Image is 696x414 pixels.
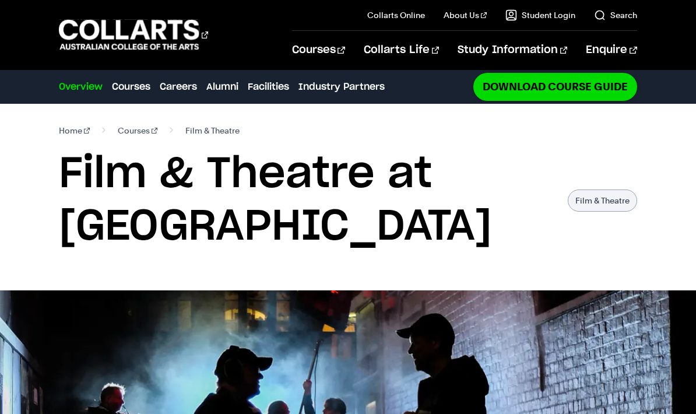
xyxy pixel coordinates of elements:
[185,122,240,139] span: Film & Theatre
[367,9,425,21] a: Collarts Online
[458,31,567,69] a: Study Information
[248,80,289,94] a: Facilities
[59,80,103,94] a: Overview
[364,31,439,69] a: Collarts Life
[59,18,208,51] div: Go to homepage
[594,9,637,21] a: Search
[292,31,345,69] a: Courses
[112,80,150,94] a: Courses
[59,122,90,139] a: Home
[473,73,637,100] a: Download Course Guide
[505,9,575,21] a: Student Login
[298,80,385,94] a: Industry Partners
[59,148,556,253] h1: Film & Theatre at [GEOGRAPHIC_DATA]
[118,122,157,139] a: Courses
[160,80,197,94] a: Careers
[206,80,238,94] a: Alumni
[586,31,637,69] a: Enquire
[444,9,487,21] a: About Us
[568,190,637,212] p: Film & Theatre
